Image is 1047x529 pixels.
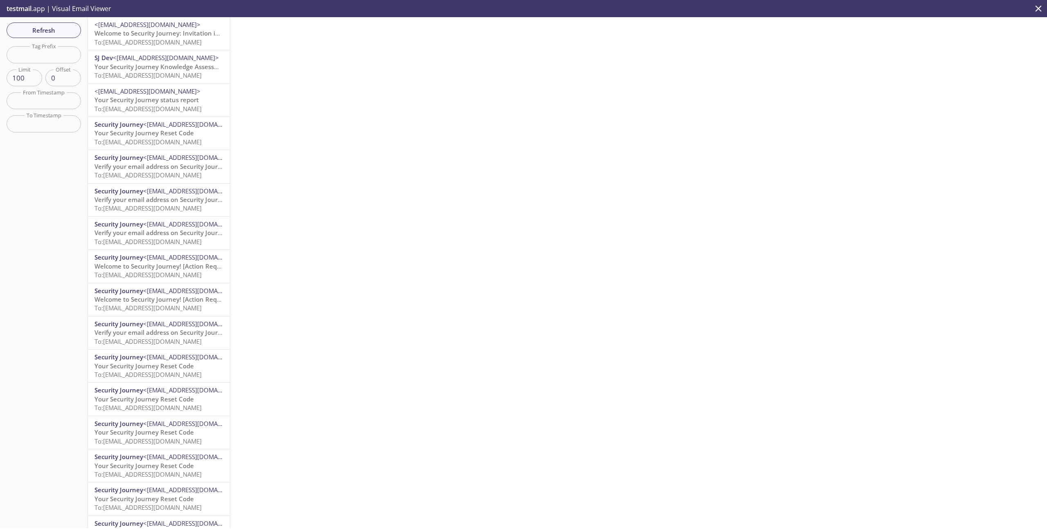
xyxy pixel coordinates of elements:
div: Security Journey<[EMAIL_ADDRESS][DOMAIN_NAME]>Verify your email address on Security JourneyTo:[EM... [88,316,230,349]
span: <[EMAIL_ADDRESS][DOMAIN_NAME]> [143,453,249,461]
span: To: [EMAIL_ADDRESS][DOMAIN_NAME] [94,403,202,412]
span: To: [EMAIL_ADDRESS][DOMAIN_NAME] [94,105,202,113]
span: Security Journey [94,419,143,428]
div: SJ Dev<[EMAIL_ADDRESS][DOMAIN_NAME]>Your Security Journey Knowledge Assessment is WaitingTo:[EMAI... [88,50,230,83]
span: Verify your email address on Security Journey [94,229,229,237]
span: <[EMAIL_ADDRESS][DOMAIN_NAME]> [143,519,249,527]
span: To: [EMAIL_ADDRESS][DOMAIN_NAME] [94,138,202,146]
span: Verify your email address on Security Journey [94,328,229,336]
span: <[EMAIL_ADDRESS][DOMAIN_NAME]> [143,419,249,428]
div: Security Journey<[EMAIL_ADDRESS][DOMAIN_NAME]>Your Security Journey Reset CodeTo:[EMAIL_ADDRESS][... [88,416,230,449]
div: Security Journey<[EMAIL_ADDRESS][DOMAIN_NAME]>Your Security Journey Reset CodeTo:[EMAIL_ADDRESS][... [88,117,230,150]
span: Security Journey [94,120,143,128]
span: To: [EMAIL_ADDRESS][DOMAIN_NAME] [94,238,202,246]
span: Security Journey [94,353,143,361]
span: Welcome to Security Journey! [Action Required] [94,295,234,303]
span: To: [EMAIL_ADDRESS][DOMAIN_NAME] [94,304,202,312]
span: Welcome to Security Journey: Invitation instructions [94,29,249,37]
span: testmail [7,4,31,13]
span: To: [EMAIL_ADDRESS][DOMAIN_NAME] [94,204,202,212]
span: Security Journey [94,519,143,527]
span: To: [EMAIL_ADDRESS][DOMAIN_NAME] [94,271,202,279]
span: <[EMAIL_ADDRESS][DOMAIN_NAME]> [143,386,249,394]
span: Verify your email address on Security Journey [94,162,229,170]
span: Security Journey [94,287,143,295]
span: To: [EMAIL_ADDRESS][DOMAIN_NAME] [94,171,202,179]
span: <[EMAIL_ADDRESS][DOMAIN_NAME]> [143,253,249,261]
span: <[EMAIL_ADDRESS][DOMAIN_NAME]> [94,20,200,29]
span: <[EMAIL_ADDRESS][DOMAIN_NAME]> [143,353,249,361]
span: Refresh [13,25,74,36]
span: To: [EMAIL_ADDRESS][DOMAIN_NAME] [94,470,202,478]
div: Security Journey<[EMAIL_ADDRESS][DOMAIN_NAME]>Your Security Journey Reset CodeTo:[EMAIL_ADDRESS][... [88,482,230,515]
span: Security Journey [94,220,143,228]
div: Security Journey<[EMAIL_ADDRESS][DOMAIN_NAME]>Welcome to Security Journey! [Action Required]To:[E... [88,283,230,316]
div: <[EMAIL_ADDRESS][DOMAIN_NAME]>Your Security Journey status reportTo:[EMAIL_ADDRESS][DOMAIN_NAME] [88,84,230,117]
span: Security Journey [94,453,143,461]
button: Refresh [7,22,81,38]
span: Your Security Journey Knowledge Assessment is Waiting [94,63,260,71]
span: Your Security Journey Reset Code [94,129,194,137]
span: <[EMAIL_ADDRESS][DOMAIN_NAME]> [143,320,249,328]
span: To: [EMAIL_ADDRESS][DOMAIN_NAME] [94,503,202,511]
span: <[EMAIL_ADDRESS][DOMAIN_NAME]> [143,187,249,195]
span: To: [EMAIL_ADDRESS][DOMAIN_NAME] [94,38,202,46]
span: To: [EMAIL_ADDRESS][DOMAIN_NAME] [94,437,202,445]
div: <[EMAIL_ADDRESS][DOMAIN_NAME]>Welcome to Security Journey: Invitation instructionsTo:[EMAIL_ADDRE... [88,17,230,50]
span: <[EMAIL_ADDRESS][DOMAIN_NAME]> [113,54,219,62]
span: <[EMAIL_ADDRESS][DOMAIN_NAME]> [94,87,200,95]
span: Security Journey [94,153,143,161]
div: Security Journey<[EMAIL_ADDRESS][DOMAIN_NAME]>Your Security Journey Reset CodeTo:[EMAIL_ADDRESS][... [88,383,230,415]
span: Your Security Journey Reset Code [94,462,194,470]
div: Security Journey<[EMAIL_ADDRESS][DOMAIN_NAME]>Verify your email address on Security JourneyTo:[EM... [88,150,230,183]
span: <[EMAIL_ADDRESS][DOMAIN_NAME]> [143,220,249,228]
div: Security Journey<[EMAIL_ADDRESS][DOMAIN_NAME]>Your Security Journey Reset CodeTo:[EMAIL_ADDRESS][... [88,449,230,482]
span: <[EMAIL_ADDRESS][DOMAIN_NAME]> [143,287,249,295]
span: Welcome to Security Journey! [Action Required] [94,262,234,270]
span: Security Journey [94,386,143,394]
span: To: [EMAIL_ADDRESS][DOMAIN_NAME] [94,370,202,379]
span: Security Journey [94,253,143,261]
span: Your Security Journey status report [94,96,199,104]
div: Security Journey<[EMAIL_ADDRESS][DOMAIN_NAME]>Your Security Journey Reset CodeTo:[EMAIL_ADDRESS][... [88,350,230,382]
span: SJ Dev [94,54,113,62]
span: To: [EMAIL_ADDRESS][DOMAIN_NAME] [94,337,202,345]
span: Verify your email address on Security Journey [94,195,229,204]
span: Your Security Journey Reset Code [94,428,194,436]
div: Security Journey<[EMAIL_ADDRESS][DOMAIN_NAME]>Verify your email address on Security JourneyTo:[EM... [88,217,230,249]
span: <[EMAIL_ADDRESS][DOMAIN_NAME]> [143,486,249,494]
span: Your Security Journey Reset Code [94,395,194,403]
span: Security Journey [94,486,143,494]
span: Your Security Journey Reset Code [94,362,194,370]
div: Security Journey<[EMAIL_ADDRESS][DOMAIN_NAME]>Verify your email address on Security JourneyTo:[EM... [88,184,230,216]
span: Security Journey [94,187,143,195]
span: <[EMAIL_ADDRESS][DOMAIN_NAME]> [143,120,249,128]
span: Your Security Journey Reset Code [94,495,194,503]
div: Security Journey<[EMAIL_ADDRESS][DOMAIN_NAME]>Welcome to Security Journey! [Action Required]To:[E... [88,250,230,282]
span: <[EMAIL_ADDRESS][DOMAIN_NAME]> [143,153,249,161]
span: Security Journey [94,320,143,328]
span: To: [EMAIL_ADDRESS][DOMAIN_NAME] [94,71,202,79]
